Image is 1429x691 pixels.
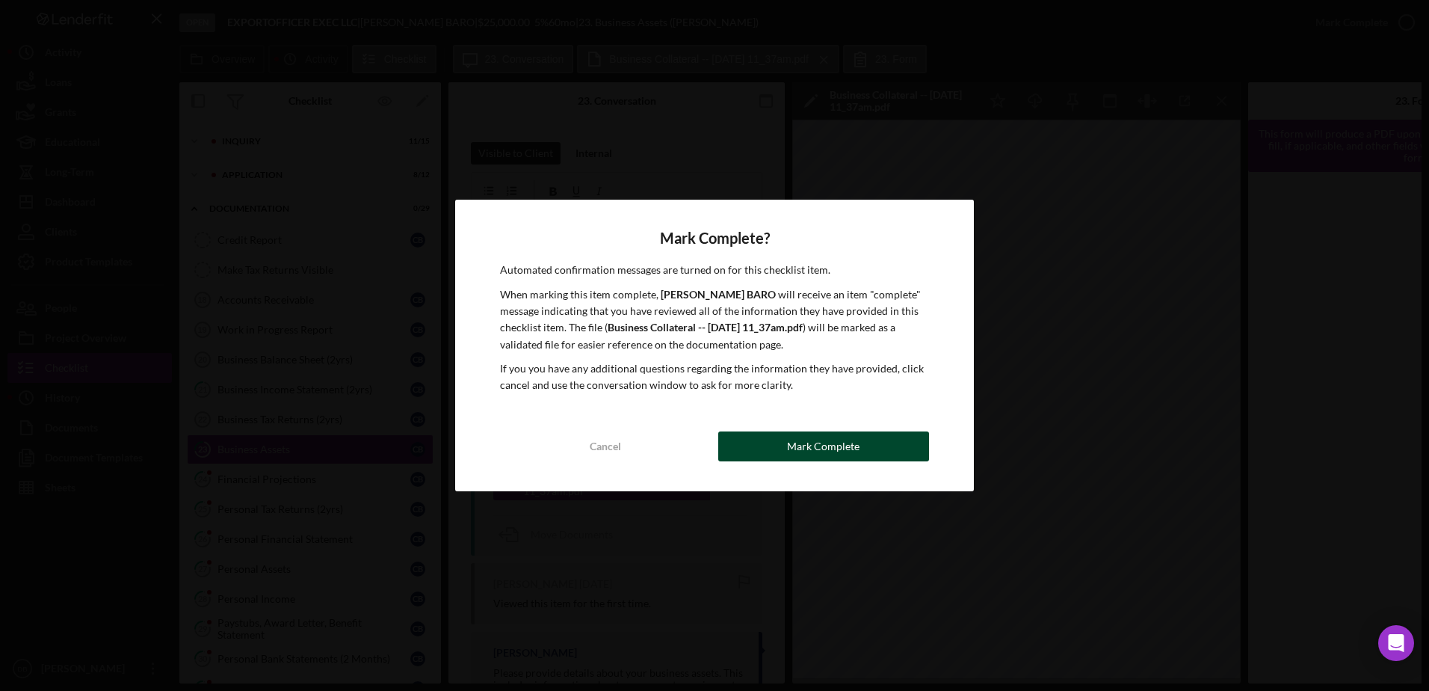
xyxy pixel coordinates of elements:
div: Cancel [590,432,621,461]
button: Cancel [500,432,711,461]
p: If you you have any additional questions regarding the information they have provided, click canc... [500,360,929,394]
div: Open Intercom Messenger [1378,625,1414,661]
b: [PERSON_NAME] BARO [661,288,776,301]
div: Mark Complete [787,432,859,461]
h4: Mark Complete? [500,230,929,247]
button: Mark Complete [718,432,929,461]
b: Business Collateral -- [DATE] 11_37am.pdf [608,321,803,334]
p: When marking this item complete, will receive an item "complete" message indicating that you have... [500,286,929,354]
p: Automated confirmation messages are turned on for this checklist item. [500,262,929,278]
